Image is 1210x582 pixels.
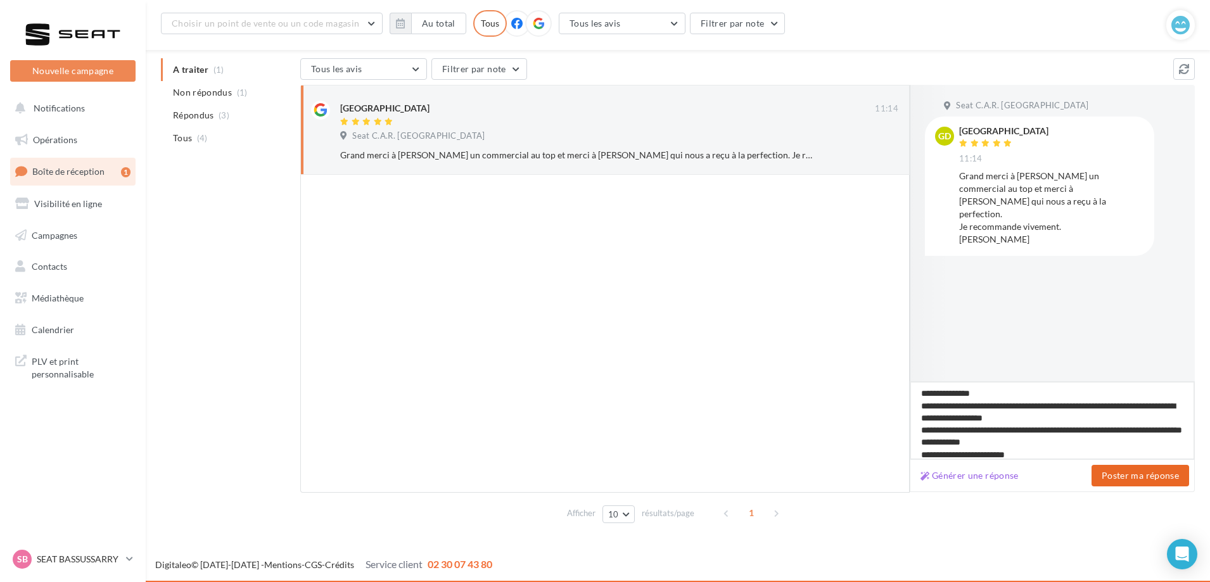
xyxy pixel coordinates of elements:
div: [GEOGRAPHIC_DATA] [340,102,430,115]
span: Choisir un point de vente ou un code magasin [172,18,359,28]
span: Notifications [34,103,85,113]
button: Filtrer par note [690,13,786,34]
a: Mentions [264,559,302,570]
a: Digitaleo [155,559,191,570]
button: Nouvelle campagne [10,60,136,82]
a: Campagnes [8,222,138,249]
span: Afficher [567,507,595,519]
span: Répondus [173,109,214,122]
span: © [DATE]-[DATE] - - - [155,559,492,570]
span: résultats/page [642,507,694,519]
a: Opérations [8,127,138,153]
a: Médiathèque [8,285,138,312]
button: 10 [602,505,635,523]
button: Poster ma réponse [1092,465,1189,486]
span: Tous les avis [570,18,621,28]
a: Calendrier [8,317,138,343]
button: Notifications [8,95,133,122]
span: 1 [741,503,761,523]
span: Calendrier [32,324,74,335]
button: Au total [390,13,466,34]
span: (1) [237,87,248,98]
button: Tous les avis [300,58,427,80]
a: Crédits [325,559,354,570]
button: Au total [411,13,466,34]
button: Choisir un point de vente ou un code magasin [161,13,383,34]
button: Tous les avis [559,13,685,34]
span: Gd [938,130,951,142]
span: Visibilité en ligne [34,198,102,209]
span: Non répondus [173,86,232,99]
div: 1 [121,167,131,177]
div: Tous [473,10,507,37]
span: (4) [197,133,208,143]
button: Générer une réponse [915,468,1024,483]
div: Grand merci à [PERSON_NAME] un commercial au top et merci à [PERSON_NAME] qui nous a reçu à la pe... [959,170,1144,246]
span: SB [17,553,28,566]
span: Campagnes [32,229,77,240]
span: (3) [219,110,229,120]
span: 10 [608,509,619,519]
span: Tous [173,132,192,144]
a: Visibilité en ligne [8,191,138,217]
p: SEAT BASSUSSARRY [37,553,121,566]
div: Open Intercom Messenger [1167,539,1197,569]
button: Filtrer par note [431,58,527,80]
span: 02 30 07 43 80 [428,558,492,570]
a: Boîte de réception1 [8,158,138,185]
span: Service client [366,558,423,570]
span: Boîte de réception [32,166,105,177]
span: Contacts [32,261,67,272]
span: PLV et print personnalisable [32,353,131,380]
a: PLV et print personnalisable [8,348,138,385]
a: Contacts [8,253,138,280]
a: CGS [305,559,322,570]
span: Opérations [33,134,77,145]
div: Grand merci à [PERSON_NAME] un commercial au top et merci à [PERSON_NAME] qui nous a reçu à la pe... [340,149,816,161]
div: [GEOGRAPHIC_DATA] [959,127,1048,136]
span: 11:14 [875,103,898,115]
a: SB SEAT BASSUSSARRY [10,547,136,571]
span: Médiathèque [32,293,84,303]
span: 11:14 [959,153,983,165]
span: Tous les avis [311,63,362,74]
span: Seat C.A.R. [GEOGRAPHIC_DATA] [352,130,485,142]
span: Seat C.A.R. [GEOGRAPHIC_DATA] [956,100,1088,111]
